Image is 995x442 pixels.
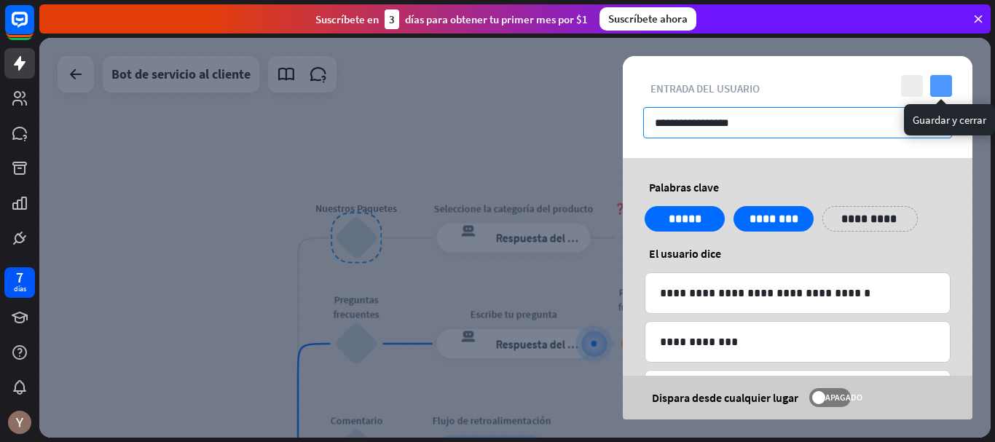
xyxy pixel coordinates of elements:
[12,6,55,50] button: Abrir el widget de chat LiveChat
[652,390,798,405] font: Dispara desde cualquier lugar
[608,12,688,25] font: Suscríbete ahora
[649,180,719,194] font: Palabras clave
[825,392,862,403] font: APAGADO
[649,246,721,261] font: El usuario dice
[16,268,23,286] font: 7
[650,82,760,95] font: Entrada del usuario
[315,12,379,26] font: Suscríbete en
[4,267,35,298] a: 7 días
[14,284,26,293] font: días
[405,12,588,26] font: días para obtener tu primer mes por $1
[389,12,395,26] font: 3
